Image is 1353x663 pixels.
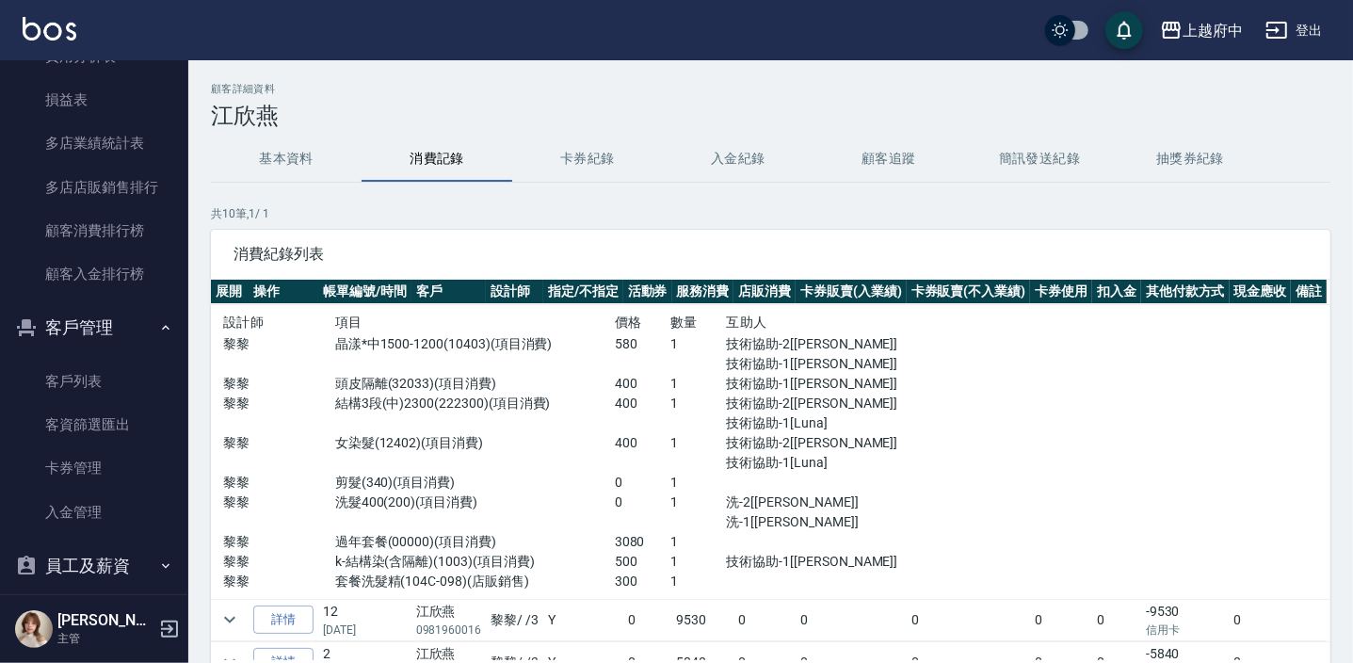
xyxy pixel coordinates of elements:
[57,611,153,630] h5: [PERSON_NAME]
[1105,11,1143,49] button: save
[1141,280,1230,304] th: 其他付款方式
[362,137,512,182] button: 消費記錄
[813,137,964,182] button: 顧客追蹤
[727,493,894,512] p: 洗-2[[PERSON_NAME]]
[8,166,181,209] a: 多店店販銷售排行
[615,572,670,591] p: 300
[335,552,615,572] p: k-結構染(含隔離)(1003)(項目消費)
[223,394,335,413] p: 黎黎
[512,137,663,182] button: 卡券紀錄
[796,599,907,640] td: 0
[907,599,1031,640] td: 0
[1092,280,1141,304] th: 扣入金
[253,606,314,635] a: 詳情
[615,552,670,572] p: 500
[670,433,726,453] p: 1
[211,103,1330,129] h3: 江欣燕
[727,512,894,532] p: 洗-1[[PERSON_NAME]]
[727,334,894,354] p: 技術協助-2[[PERSON_NAME]]
[8,491,181,534] a: 入金管理
[1183,19,1243,42] div: 上越府中
[733,599,796,640] td: 0
[1291,280,1327,304] th: 備註
[335,473,615,493] p: 剪髮(340)(項目消費)
[223,374,335,394] p: 黎黎
[335,394,615,413] p: 結構3段(中)2300(222300)(項目消費)
[727,374,894,394] p: 技術協助-1[[PERSON_NAME]]
[727,453,894,473] p: 技術協助-1[Luna]
[223,334,335,354] p: 黎黎
[670,473,726,493] p: 1
[234,245,1308,264] span: 消費紀錄列表
[670,532,726,552] p: 1
[623,599,672,640] td: 0
[335,334,615,354] p: 晶漾*中1500-1200(10403)(項目消費)
[727,552,894,572] p: 技術協助-1[[PERSON_NAME]]
[411,599,487,640] td: 江欣燕
[964,137,1115,182] button: 簡訊發送紀錄
[335,374,615,394] p: 頭皮隔離(32033)(項目消費)
[543,599,623,640] td: Y
[733,280,796,304] th: 店販消費
[615,315,642,330] span: 價格
[8,446,181,490] a: 卡券管理
[335,315,362,330] span: 項目
[796,280,907,304] th: 卡券販賣(入業績)
[615,433,670,453] p: 400
[8,360,181,403] a: 客戶列表
[1152,11,1250,50] button: 上越府中
[23,17,76,40] img: Logo
[223,552,335,572] p: 黎黎
[15,610,53,648] img: Person
[211,280,249,304] th: 展開
[8,78,181,121] a: 損益表
[615,334,670,354] p: 580
[670,572,726,591] p: 1
[335,433,615,453] p: 女染髮(12402)(項目消費)
[323,622,407,639] p: [DATE]
[1146,622,1225,639] p: 信用卡
[416,622,482,639] p: 0981960016
[670,493,726,512] p: 1
[615,374,670,394] p: 400
[57,630,153,647] p: 主管
[249,280,318,304] th: 操作
[672,599,734,640] td: 9530
[411,280,487,304] th: 客戶
[663,137,813,182] button: 入金紀錄
[211,137,362,182] button: 基本資料
[318,280,411,304] th: 帳單編號/時間
[672,280,734,304] th: 服務消費
[1030,599,1092,640] td: 0
[223,433,335,453] p: 黎黎
[335,572,615,591] p: 套餐洗髮精(104C-098)(店販銷售)
[486,280,543,304] th: 設計師
[8,121,181,165] a: 多店業績統計表
[727,433,894,453] p: 技術協助-2[[PERSON_NAME]]
[211,205,1330,222] p: 共 10 筆, 1 / 1
[615,394,670,413] p: 400
[543,280,623,304] th: 指定/不指定
[670,334,726,354] p: 1
[670,374,726,394] p: 1
[8,209,181,252] a: 顧客消費排行榜
[727,354,894,374] p: 技術協助-1[[PERSON_NAME]]
[615,532,670,552] p: 3080
[670,552,726,572] p: 1
[486,599,543,640] td: 黎黎 / /3
[335,493,615,512] p: 洗髮400(200)(項目消費)
[223,532,335,552] p: 黎黎
[223,315,264,330] span: 設計師
[670,315,698,330] span: 數量
[1092,599,1141,640] td: 0
[1230,280,1292,304] th: 現金應收
[216,606,244,634] button: expand row
[211,83,1330,95] h2: 顧客詳細資料
[727,413,894,433] p: 技術協助-1[Luna]
[615,473,670,493] p: 0
[1230,599,1292,640] td: 0
[223,572,335,591] p: 黎黎
[1115,137,1265,182] button: 抽獎券紀錄
[223,473,335,493] p: 黎黎
[623,280,672,304] th: 活動券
